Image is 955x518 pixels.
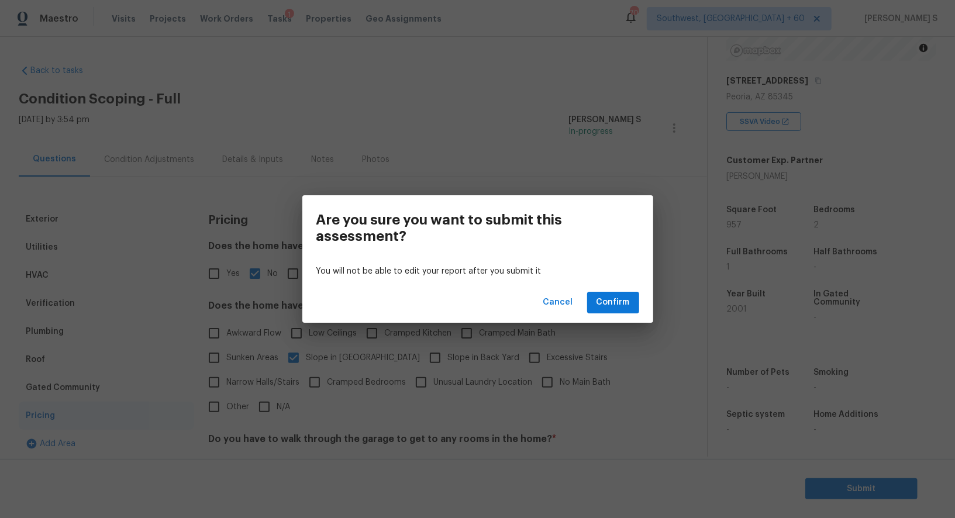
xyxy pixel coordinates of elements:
p: You will not be able to edit your report after you submit it [316,265,639,278]
button: Cancel [539,292,578,313]
button: Confirm [587,292,639,313]
span: Cancel [543,295,573,310]
span: Confirm [597,295,630,310]
h3: Are you sure you want to submit this assessment? [316,212,587,244]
